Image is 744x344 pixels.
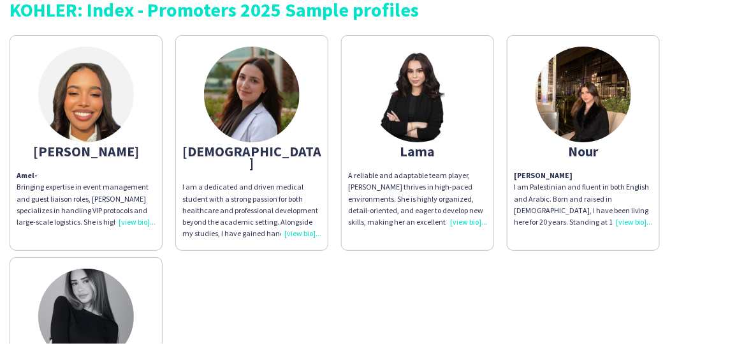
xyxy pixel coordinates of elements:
[204,47,300,142] img: thumb-6818eb475a471.jpeg
[17,170,37,180] b: Amel
[34,170,37,180] span: -
[514,170,653,228] p: I am Palestinian and fluent in both English and Arabic. Born and raised in [DEMOGRAPHIC_DATA], I ...
[514,146,653,157] div: Nour
[182,181,321,239] div: I am a dedicated and driven medical student with a strong passion for both healthcare and profess...
[348,170,487,228] div: A reliable and adaptable team player, [PERSON_NAME] thrives in high-paced environments. She is hi...
[182,146,321,168] div: [DEMOGRAPHIC_DATA]
[536,47,631,142] img: thumb-679938f59e16b.jpeg
[17,170,156,228] p: Bringing expertise in event management and guest liaison roles, [PERSON_NAME] specializes in hand...
[38,47,134,142] img: thumb-681220cc550b1.jpeg
[370,47,465,142] img: thumb-67f452eed82c9.jpeg
[514,170,573,180] b: [PERSON_NAME]
[17,146,156,157] div: [PERSON_NAME]
[348,146,487,157] div: Lama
